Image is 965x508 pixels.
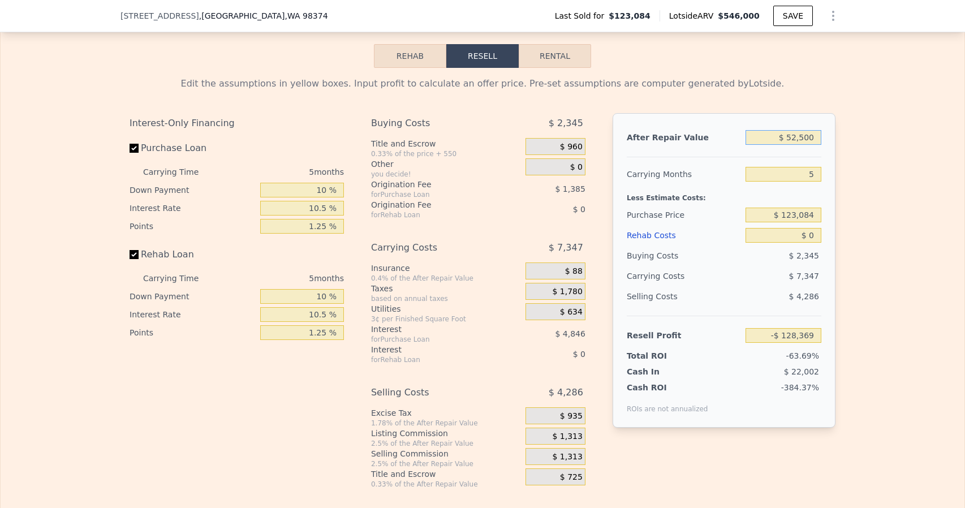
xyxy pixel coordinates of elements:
span: $ 725 [560,472,583,483]
span: $ 0 [573,205,585,214]
span: $ 1,313 [552,432,582,442]
div: Origination Fee [371,199,497,210]
button: Rental [519,44,591,68]
div: Selling Costs [371,382,497,403]
div: Taxes [371,283,521,294]
div: Edit the assumptions in yellow boxes. Input profit to calculate an offer price. Pre-set assumptio... [130,77,835,91]
div: Title and Escrow [371,468,521,480]
div: for Purchase Loan [371,190,497,199]
span: Last Sold for [555,10,609,21]
span: $ 0 [573,350,585,359]
div: Selling Costs [627,286,741,307]
div: Origination Fee [371,179,497,190]
div: Rehab Costs [627,225,741,246]
div: 5 months [221,269,344,287]
div: Utilities [371,303,521,315]
span: Lotside ARV [669,10,718,21]
div: Other [371,158,521,170]
div: 2.5% of the After Repair Value [371,439,521,448]
span: $ 2,345 [789,251,819,260]
div: for Purchase Loan [371,335,497,344]
div: 0.33% of the After Repair Value [371,480,521,489]
label: Rehab Loan [130,244,256,265]
input: Rehab Loan [130,250,139,259]
label: Purchase Loan [130,138,256,158]
div: Listing Commission [371,428,521,439]
div: Interest [371,324,497,335]
div: Carrying Costs [627,266,697,286]
button: Resell [446,44,519,68]
span: $ 4,286 [789,292,819,301]
span: -63.69% [786,351,819,360]
div: Cash In [627,366,697,377]
div: Buying Costs [371,113,497,134]
div: Purchase Price [627,205,741,225]
span: $ 634 [560,307,583,317]
span: $ 0 [570,162,583,173]
span: , [GEOGRAPHIC_DATA] [199,10,328,21]
span: $546,000 [718,11,760,20]
div: 5 months [221,163,344,181]
span: $ 935 [560,411,583,421]
div: Title and Escrow [371,138,521,149]
div: Excise Tax [371,407,521,419]
div: Buying Costs [627,246,741,266]
div: Down Payment [130,287,256,305]
span: $ 2,345 [549,113,583,134]
div: for Rehab Loan [371,210,497,219]
input: Purchase Loan [130,144,139,153]
span: , WA 98374 [285,11,328,20]
button: Show Options [822,5,845,27]
div: Carrying Costs [371,238,497,258]
div: Interest Rate [130,305,256,324]
span: $ 1,780 [552,287,582,297]
span: $ 7,347 [789,272,819,281]
div: ROIs are not annualized [627,393,708,414]
div: 3¢ per Finished Square Foot [371,315,521,324]
div: Cash ROI [627,382,708,393]
div: 2.5% of the After Repair Value [371,459,521,468]
span: -384.37% [781,383,819,392]
span: $ 4,846 [555,329,585,338]
button: SAVE [773,6,813,26]
div: based on annual taxes [371,294,521,303]
div: Carrying Time [143,163,217,181]
div: Selling Commission [371,448,521,459]
span: $ 88 [565,266,583,277]
div: 0.4% of the After Repair Value [371,274,521,283]
div: 1.78% of the After Repair Value [371,419,521,428]
div: you decide! [371,170,521,179]
div: Interest-Only Financing [130,113,344,134]
div: Insurance [371,262,521,274]
div: Down Payment [130,181,256,199]
span: $ 22,002 [784,367,819,376]
span: $123,084 [609,10,650,21]
div: Less Estimate Costs: [627,184,821,205]
button: Rehab [374,44,446,68]
span: [STREET_ADDRESS] [120,10,199,21]
div: Interest [371,344,497,355]
div: Carrying Months [627,164,741,184]
span: $ 4,286 [549,382,583,403]
div: Interest Rate [130,199,256,217]
div: Total ROI [627,350,697,361]
span: $ 1,313 [552,452,582,462]
span: $ 960 [560,142,583,152]
div: Resell Profit [627,325,741,346]
div: for Rehab Loan [371,355,497,364]
div: After Repair Value [627,127,741,148]
span: $ 7,347 [549,238,583,258]
div: Points [130,324,256,342]
div: 0.33% of the price + 550 [371,149,521,158]
div: Carrying Time [143,269,217,287]
span: $ 1,385 [555,184,585,193]
div: Points [130,217,256,235]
